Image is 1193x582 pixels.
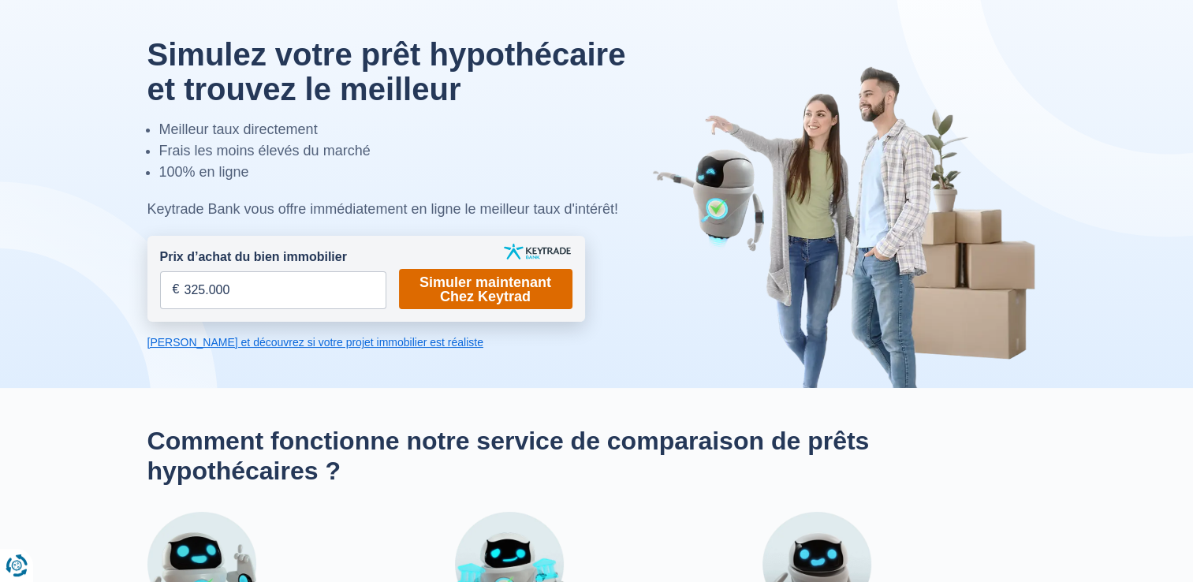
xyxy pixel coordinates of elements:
img: keytrade [504,244,571,259]
h2: Comment fonctionne notre service de comparaison de prêts hypothécaires ? [147,426,1046,487]
li: Meilleur taux directement [159,119,662,140]
li: Frais les moins élevés du marché [159,140,662,162]
a: [PERSON_NAME] et découvrez si votre projet immobilier est réaliste [147,334,585,350]
h1: Simulez votre prêt hypothécaire et trouvez le meilleur [147,37,662,106]
label: Prix d’achat du bien immobilier [160,248,347,267]
a: Simuler maintenant Chez Keytrad [399,269,572,309]
span: € [173,281,180,299]
li: 100% en ligne [159,162,662,183]
img: image-hero [652,65,1046,388]
div: Keytrade Bank vous offre immédiatement en ligne le meilleur taux d'intérêt! [147,199,662,220]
